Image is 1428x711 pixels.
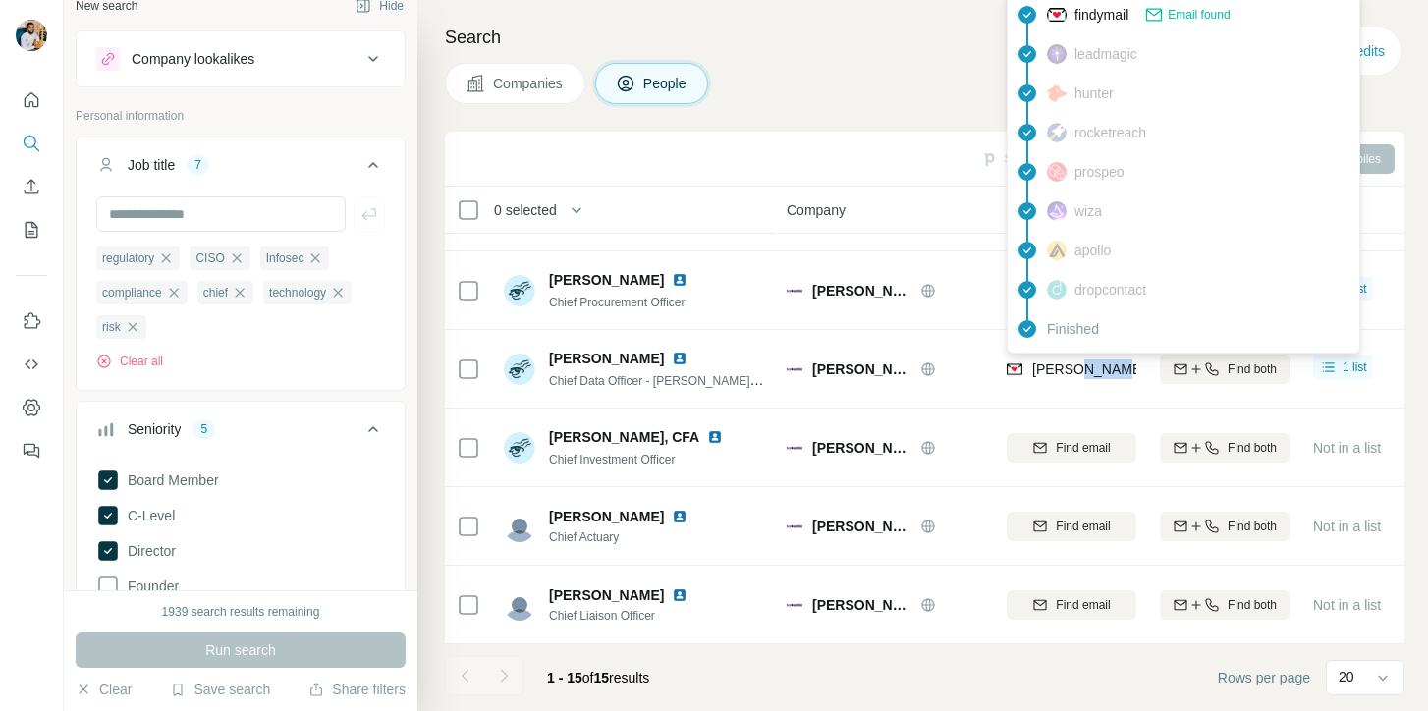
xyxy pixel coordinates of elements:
span: Chief Procurement Officer [549,296,686,309]
span: regulatory [102,249,154,267]
button: Find email [1007,512,1136,541]
span: Find email [1056,518,1110,535]
div: Job title [128,155,175,175]
span: 15 [594,670,610,685]
span: [PERSON_NAME], CFA [549,427,699,447]
span: 1 list [1343,358,1367,376]
button: Enrich CSV [16,169,47,204]
img: Logo of MS Amlin [787,361,802,377]
button: Job title7 [77,141,405,196]
button: Find email [1007,433,1136,463]
span: wiza [1074,201,1102,221]
span: Not in a list [1313,440,1381,456]
span: Finished [1047,319,1099,339]
button: Use Surfe on LinkedIn [16,303,47,339]
span: Not in a list [1313,519,1381,534]
span: People [643,74,688,93]
button: Dashboard [16,390,47,425]
button: Seniority5 [77,406,405,461]
button: Use Surfe API [16,347,47,382]
div: 7 [187,156,209,174]
span: results [547,670,649,685]
span: of [582,670,594,685]
span: apollo [1074,241,1111,260]
span: 0 selected [494,200,557,220]
span: Company [787,200,846,220]
button: Find both [1160,433,1290,463]
img: provider leadmagic logo [1047,44,1067,64]
div: Seniority [128,419,181,439]
div: 1939 search results remaining [162,603,320,621]
span: Find both [1228,360,1277,378]
span: [PERSON_NAME] [549,270,664,290]
button: Search [16,126,47,161]
button: Share filters [308,680,406,699]
img: Avatar [16,20,47,51]
span: Find both [1228,518,1277,535]
button: Quick start [16,82,47,118]
span: Board Member [120,470,219,490]
button: Clear all [96,353,163,370]
img: LinkedIn logo [707,429,723,445]
button: My lists [16,212,47,247]
h4: Search [445,24,1404,51]
span: [PERSON_NAME] [812,517,910,536]
button: Find both [1160,590,1290,620]
div: 5 [192,420,215,438]
span: [PERSON_NAME] [549,349,664,368]
span: leadmagic [1074,44,1137,64]
span: risk [102,318,121,336]
img: Avatar [504,589,535,621]
button: Clear [76,680,132,699]
span: Not in a list [1313,597,1381,613]
img: LinkedIn logo [672,509,687,524]
span: Director [120,541,176,561]
span: technology [269,284,326,301]
button: Find both [1160,512,1290,541]
img: Avatar [504,275,535,306]
span: prospeo [1074,162,1125,182]
img: provider apollo logo [1047,241,1067,260]
span: Chief Investment Officer [549,453,676,466]
span: 1 list [1343,280,1367,298]
span: Find both [1228,596,1277,614]
span: hunter [1074,83,1114,103]
p: Personal information [76,107,406,125]
button: Find email [1007,590,1136,620]
span: Infosec [266,249,304,267]
span: findymail [1074,5,1128,25]
div: Company lookalikes [132,49,254,69]
img: LinkedIn logo [672,351,687,366]
span: dropcontact [1074,280,1146,300]
img: Avatar [504,354,535,385]
img: provider hunter logo [1047,84,1067,102]
span: Chief Data Officer - [PERSON_NAME] Underwriting Ltd [549,372,839,388]
img: Logo of MS Amlin [787,283,802,299]
span: [PERSON_NAME] [549,507,664,526]
span: CISO [195,249,224,267]
button: Company lookalikes [77,35,405,82]
span: [PERSON_NAME] [812,595,910,615]
span: Find email [1056,596,1110,614]
button: Save search [170,680,270,699]
span: [PERSON_NAME] [812,438,910,458]
span: Email found [1168,6,1230,24]
span: [PERSON_NAME] [549,585,664,605]
span: Chief Liaison Officer [549,607,695,625]
span: [PERSON_NAME] [812,359,910,379]
img: Avatar [504,511,535,542]
img: provider dropcontact logo [1047,280,1067,300]
img: Avatar [504,432,535,464]
span: [PERSON_NAME] [812,281,910,301]
span: Find both [1228,439,1277,457]
p: 20 [1339,667,1354,686]
span: Companies [493,74,565,93]
span: compliance [102,284,162,301]
span: Founder [120,576,179,596]
span: Rows per page [1218,668,1310,687]
button: Feedback [16,433,47,468]
img: provider prospeo logo [1047,162,1067,182]
button: Find both [1160,355,1290,384]
img: provider findymail logo [1007,359,1022,379]
img: Logo of MS Amlin [787,440,802,456]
